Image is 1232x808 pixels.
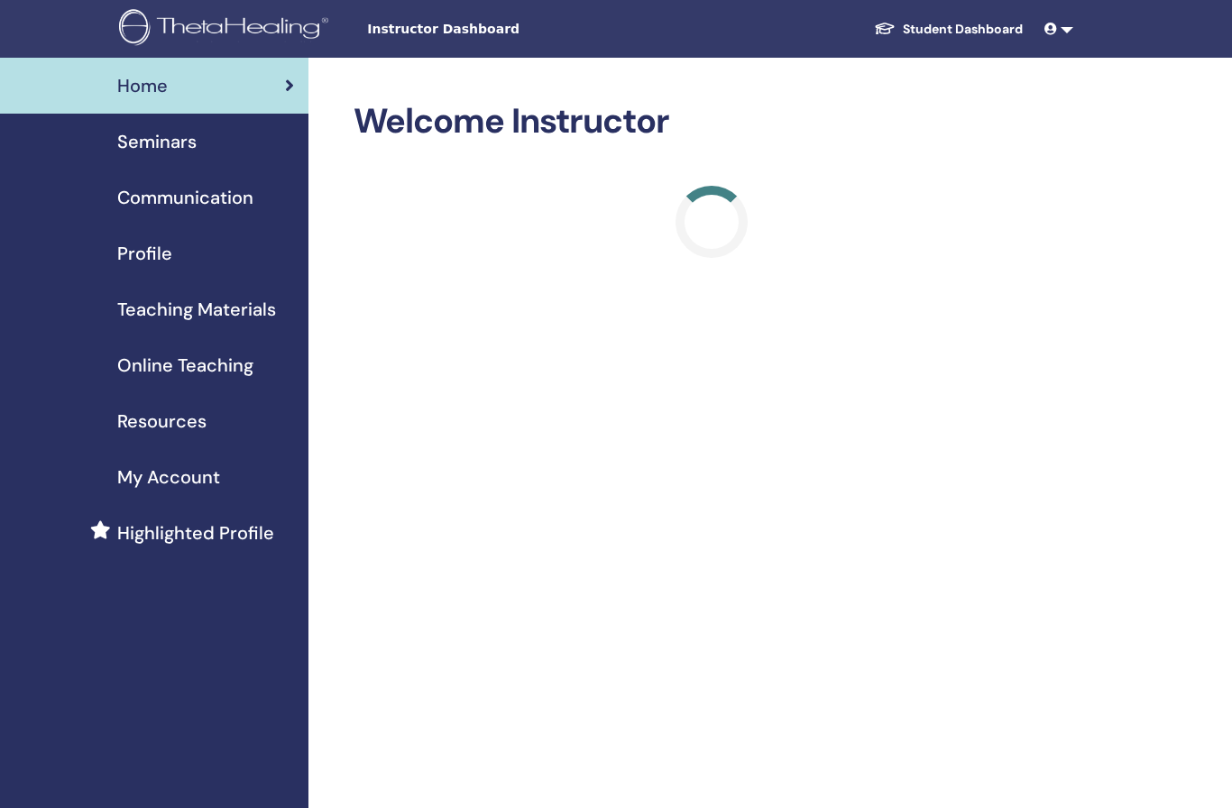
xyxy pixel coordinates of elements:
[117,184,253,211] span: Communication
[354,101,1071,142] h2: Welcome Instructor
[117,408,207,435] span: Resources
[117,72,168,99] span: Home
[117,352,253,379] span: Online Teaching
[117,128,197,155] span: Seminars
[117,296,276,323] span: Teaching Materials
[874,21,896,36] img: graduation-cap-white.svg
[119,9,335,50] img: logo.png
[367,20,638,39] span: Instructor Dashboard
[860,13,1037,46] a: Student Dashboard
[117,464,220,491] span: My Account
[117,519,274,546] span: Highlighted Profile
[117,240,172,267] span: Profile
